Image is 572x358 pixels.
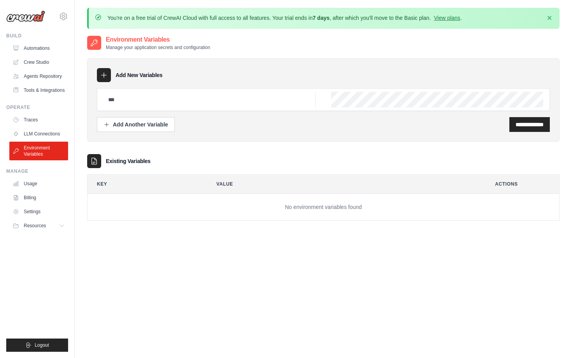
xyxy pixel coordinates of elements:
a: Billing [9,191,68,204]
span: Logout [35,342,49,348]
div: Build [6,33,68,39]
strong: 7 days [312,15,330,21]
th: Key [88,175,201,193]
h3: Add New Variables [116,71,163,79]
th: Value [207,175,479,193]
button: Logout [6,339,68,352]
span: Resources [24,223,46,229]
th: Actions [486,175,559,193]
a: Environment Variables [9,142,68,160]
p: You're on a free trial of CrewAI Cloud with full access to all features. Your trial ends in , aft... [107,14,462,22]
a: LLM Connections [9,128,68,140]
a: Automations [9,42,68,54]
p: Manage your application secrets and configuration [106,44,210,51]
button: Resources [9,219,68,232]
h2: Environment Variables [106,35,210,44]
td: No environment variables found [88,194,559,221]
div: Operate [6,104,68,111]
a: Usage [9,177,68,190]
a: Tools & Integrations [9,84,68,97]
a: Traces [9,114,68,126]
a: Crew Studio [9,56,68,68]
button: Add Another Variable [97,117,175,132]
div: Add Another Variable [104,121,168,128]
h3: Existing Variables [106,157,151,165]
a: Settings [9,205,68,218]
div: Manage [6,168,68,174]
img: Logo [6,11,45,22]
a: Agents Repository [9,70,68,82]
a: View plans [434,15,460,21]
